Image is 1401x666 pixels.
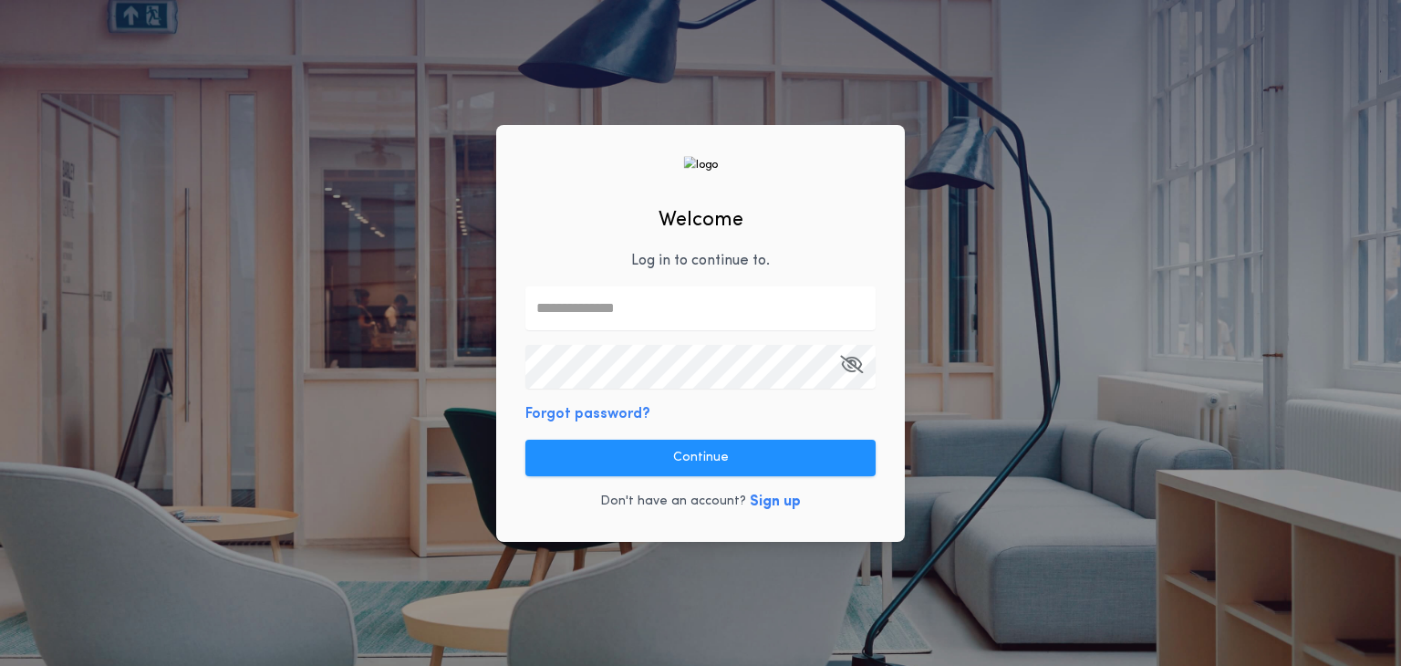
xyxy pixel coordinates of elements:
[525,440,876,476] button: Continue
[600,493,746,511] p: Don't have an account?
[683,156,718,173] img: logo
[659,205,743,235] h2: Welcome
[525,403,650,425] button: Forgot password?
[750,491,801,513] button: Sign up
[631,250,770,272] p: Log in to continue to .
